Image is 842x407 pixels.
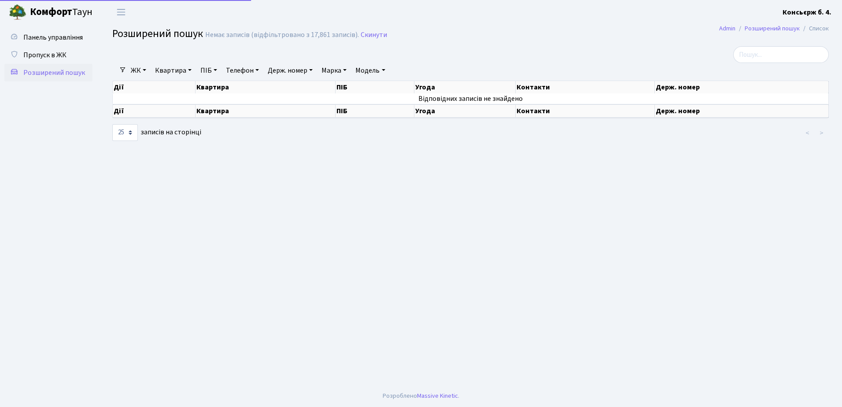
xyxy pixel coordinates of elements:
[151,63,195,78] a: Квартира
[318,63,350,78] a: Марка
[113,93,829,104] td: Відповідних записів не знайдено
[336,81,414,93] th: ПІБ
[383,391,459,401] div: Розроблено .
[783,7,831,18] a: Консьєрж б. 4.
[127,63,150,78] a: ЖК
[516,81,655,93] th: Контакти
[706,19,842,38] nav: breadcrumb
[352,63,388,78] a: Модель
[197,63,221,78] a: ПІБ
[783,7,831,17] b: Консьєрж б. 4.
[336,104,414,118] th: ПІБ
[655,104,829,118] th: Держ. номер
[113,81,196,93] th: Дії
[112,124,201,141] label: записів на сторінці
[417,391,458,400] a: Massive Kinetic
[4,64,92,81] a: Розширений пошук
[361,31,387,39] a: Скинути
[516,104,655,118] th: Контакти
[196,81,336,93] th: Квартира
[112,26,203,41] span: Розширений пошук
[414,81,516,93] th: Угода
[30,5,92,20] span: Таун
[9,4,26,21] img: logo.png
[414,104,516,118] th: Угода
[719,24,735,33] a: Admin
[23,68,85,78] span: Розширений пошук
[23,33,83,42] span: Панель управління
[23,50,66,60] span: Пропуск в ЖК
[30,5,72,19] b: Комфорт
[800,24,829,33] li: Список
[113,104,196,118] th: Дії
[745,24,800,33] a: Розширений пошук
[222,63,262,78] a: Телефон
[110,5,132,19] button: Переключити навігацію
[264,63,316,78] a: Держ. номер
[733,46,829,63] input: Пошук...
[196,104,336,118] th: Квартира
[112,124,138,141] select: записів на сторінці
[655,81,829,93] th: Держ. номер
[4,29,92,46] a: Панель управління
[4,46,92,64] a: Пропуск в ЖК
[205,31,359,39] div: Немає записів (відфільтровано з 17,861 записів).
